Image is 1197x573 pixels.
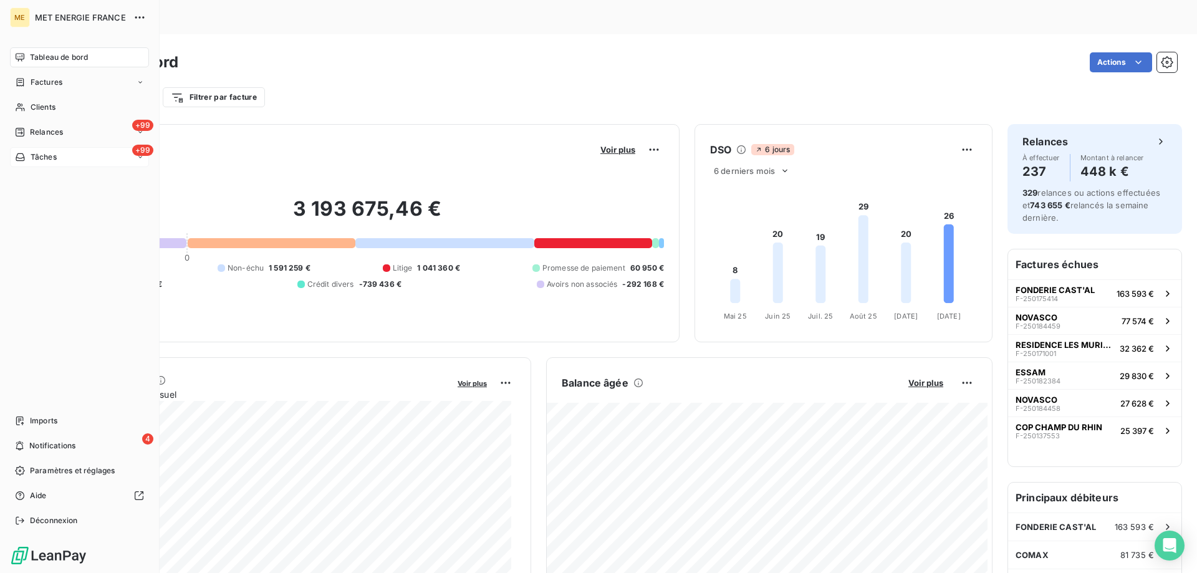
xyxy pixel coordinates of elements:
button: ESSAMF-25018238429 830 € [1008,362,1181,389]
button: Actions [1090,52,1152,72]
button: Voir plus [905,377,947,388]
span: 60 950 € [630,262,664,274]
span: COP CHAMP DU RHIN [1016,422,1102,432]
div: Open Intercom Messenger [1155,531,1185,561]
span: 1 591 259 € [269,262,310,274]
span: COMAX [1016,550,1049,560]
span: Factures [31,77,62,88]
span: NOVASCO [1016,312,1057,322]
tspan: Juin 25 [765,312,791,320]
span: FONDERIE CAST'AL [1016,522,1096,532]
span: F-250175414 [1016,295,1058,302]
tspan: [DATE] [937,312,961,320]
span: 0 [185,253,190,262]
span: 29 830 € [1120,371,1154,381]
span: Aide [30,490,47,501]
span: -739 436 € [359,279,402,290]
span: 329 [1022,188,1037,198]
span: Tableau de bord [30,52,88,63]
h6: Balance âgée [562,375,628,390]
h6: DSO [710,142,731,157]
span: Avoirs non associés [547,279,618,290]
span: F-250184458 [1016,405,1060,412]
button: FONDERIE CAST'ALF-250175414163 593 € [1008,279,1181,307]
button: COP CHAMP DU RHINF-25013755325 397 € [1008,417,1181,444]
span: 743 655 € [1030,200,1070,210]
span: 32 362 € [1120,344,1154,354]
h4: 448 k € [1080,161,1144,181]
span: ESSAM [1016,367,1046,377]
span: Relances [30,127,63,138]
span: F-250182384 [1016,377,1060,385]
img: Logo LeanPay [10,546,87,566]
h6: Principaux débiteurs [1008,483,1181,513]
span: Notifications [29,440,75,451]
span: Non-échu [228,262,264,274]
span: -292 168 € [622,279,664,290]
tspan: Juil. 25 [808,312,833,320]
a: Aide [10,486,149,506]
span: relances ou actions effectuées et relancés la semaine dernière. [1022,188,1160,223]
tspan: [DATE] [894,312,918,320]
span: +99 [132,120,153,131]
span: À effectuer [1022,154,1060,161]
h6: Factures échues [1008,249,1181,279]
button: Voir plus [597,144,639,155]
tspan: Août 25 [850,312,877,320]
span: Paramètres et réglages [30,465,115,476]
span: 77 574 € [1122,316,1154,326]
button: Filtrer par facture [163,87,265,107]
span: 6 jours [751,144,794,155]
span: Crédit divers [307,279,354,290]
span: Chiffre d'affaires mensuel [70,388,449,401]
button: NOVASCOF-25018445827 628 € [1008,389,1181,417]
span: Voir plus [600,145,635,155]
span: Voir plus [908,378,943,388]
span: 1 041 360 € [417,262,460,274]
span: RESIDENCE LES MURIERS [1016,340,1115,350]
h2: 3 193 675,46 € [70,196,664,234]
span: Promesse de paiement [542,262,625,274]
span: 81 735 € [1120,550,1154,560]
tspan: Mai 25 [724,312,747,320]
span: Voir plus [458,379,487,388]
span: 4 [142,433,153,445]
button: NOVASCOF-25018445977 574 € [1008,307,1181,334]
span: 27 628 € [1120,398,1154,408]
span: F-250137553 [1016,432,1060,440]
h4: 237 [1022,161,1060,181]
span: +99 [132,145,153,156]
span: 6 derniers mois [714,166,775,176]
span: F-250171001 [1016,350,1056,357]
h6: Relances [1022,134,1068,149]
span: FONDERIE CAST'AL [1016,285,1095,295]
span: Tâches [31,152,57,163]
span: F-250184459 [1016,322,1060,330]
button: Voir plus [454,377,491,388]
span: Clients [31,102,55,113]
span: Montant à relancer [1080,154,1144,161]
span: Litige [393,262,413,274]
span: 163 593 € [1117,289,1154,299]
span: 25 397 € [1120,426,1154,436]
button: RESIDENCE LES MURIERSF-25017100132 362 € [1008,334,1181,362]
span: NOVASCO [1016,395,1057,405]
span: Imports [30,415,57,426]
span: Déconnexion [30,515,78,526]
span: 163 593 € [1115,522,1154,532]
